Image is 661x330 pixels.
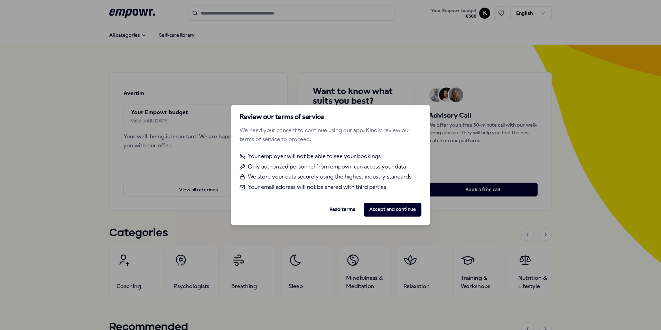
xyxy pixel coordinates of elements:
button: Accept and continue [364,203,421,217]
li: Your email address will not be shared with third parties [240,183,421,192]
li: Only authorized personnel from empowr. can access your data [240,162,421,171]
li: Your employer will not be able to see your bookings [240,152,421,161]
h2: Review our terms of service [240,113,421,120]
li: We store your data securely using the highest industry standards [240,173,421,182]
a: Read terms [329,206,355,213]
p: We need your consent to continue using our app. Kindly review our terms of service to proceed. [240,126,421,144]
button: Read terms [324,203,361,217]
